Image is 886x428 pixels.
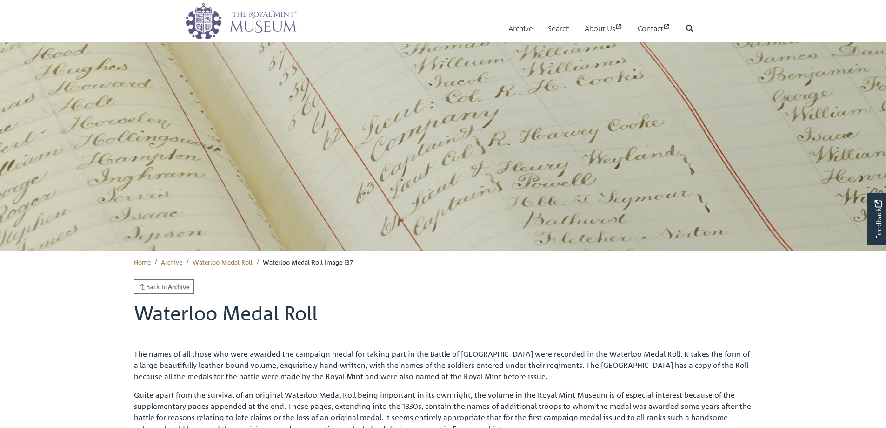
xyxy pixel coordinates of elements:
[548,15,570,42] a: Search
[585,15,623,42] a: About Us
[193,258,253,266] a: Waterloo Medal Roll
[873,200,884,238] span: Feedback
[638,15,671,42] a: Contact
[134,279,194,294] a: Back toArchive
[134,301,753,334] h1: Waterloo Medal Roll
[185,2,297,40] img: logo_wide.png
[508,15,533,42] a: Archive
[263,258,353,266] span: Waterloo Medal Roll Image 137
[134,349,750,381] span: The names of all those who were awarded the campaign medal for taking part in the Battle of [GEOG...
[168,282,190,291] strong: Archive
[134,258,151,266] a: Home
[867,193,886,245] a: Would you like to provide feedback?
[161,258,182,266] a: Archive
